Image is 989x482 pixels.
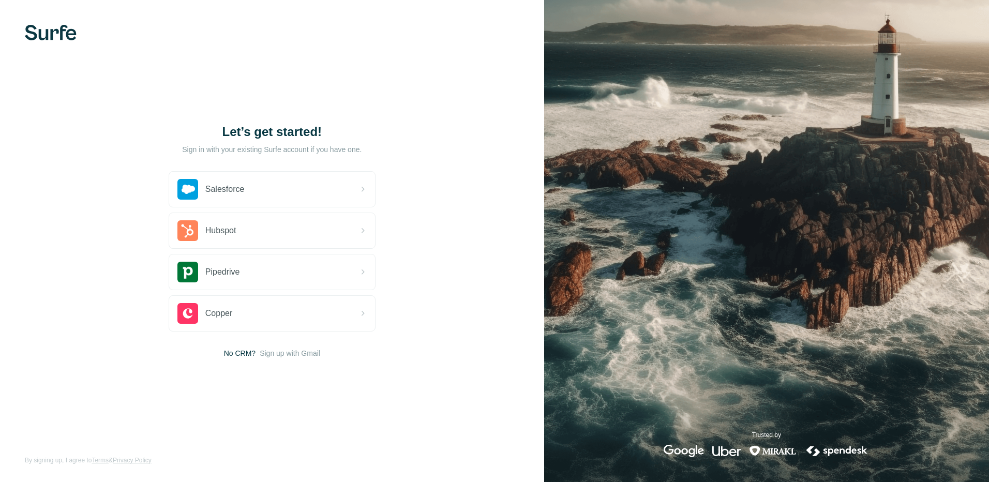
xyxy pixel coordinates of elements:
h1: Let’s get started! [169,124,376,140]
a: Terms [92,457,109,464]
img: spendesk's logo [805,445,869,457]
span: Pipedrive [205,266,240,278]
span: Copper [205,307,232,320]
img: uber's logo [712,445,741,457]
span: By signing up, I agree to & [25,456,152,465]
img: salesforce's logo [177,179,198,200]
img: Surfe's logo [25,25,77,40]
p: Sign in with your existing Surfe account if you have one. [182,144,362,155]
img: google's logo [664,445,704,457]
button: Sign up with Gmail [260,348,320,358]
img: mirakl's logo [749,445,797,457]
img: hubspot's logo [177,220,198,241]
span: Hubspot [205,224,236,237]
span: No CRM? [224,348,256,358]
p: Trusted by [752,430,781,440]
img: pipedrive's logo [177,262,198,282]
span: Salesforce [205,183,245,195]
img: copper's logo [177,303,198,324]
a: Privacy Policy [113,457,152,464]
